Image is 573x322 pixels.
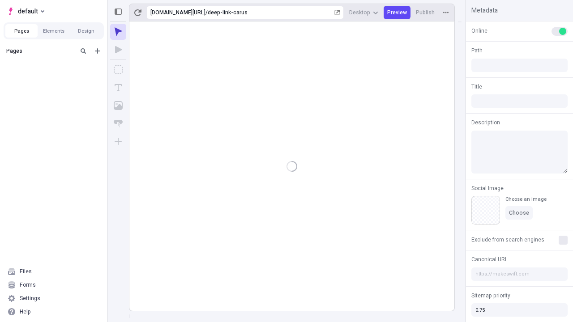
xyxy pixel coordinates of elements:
[471,236,544,244] span: Exclude from search engines
[6,47,74,55] div: Pages
[384,6,411,19] button: Preview
[110,62,126,78] button: Box
[509,209,529,216] span: Choose
[18,6,38,17] span: default
[471,27,487,35] span: Online
[205,9,208,16] div: /
[387,9,407,16] span: Preview
[5,24,38,38] button: Pages
[412,6,438,19] button: Publish
[471,83,482,91] span: Title
[505,196,547,203] div: Choose an image
[4,4,48,18] button: Select site
[349,9,370,16] span: Desktop
[38,24,70,38] button: Elements
[471,119,500,127] span: Description
[110,115,126,131] button: Button
[416,9,435,16] span: Publish
[20,268,32,275] div: Files
[110,97,126,114] button: Image
[471,184,504,192] span: Social Image
[471,47,483,55] span: Path
[471,267,568,281] input: https://makeswift.com
[346,6,382,19] button: Desktop
[150,9,205,16] div: [URL][DOMAIN_NAME]
[92,46,103,56] button: Add new
[20,295,40,302] div: Settings
[70,24,102,38] button: Design
[20,308,31,315] div: Help
[208,9,333,16] div: deep-link-carus
[505,206,533,220] button: Choose
[471,292,510,300] span: Sitemap priority
[20,281,36,288] div: Forms
[110,80,126,96] button: Text
[471,255,508,263] span: Canonical URL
